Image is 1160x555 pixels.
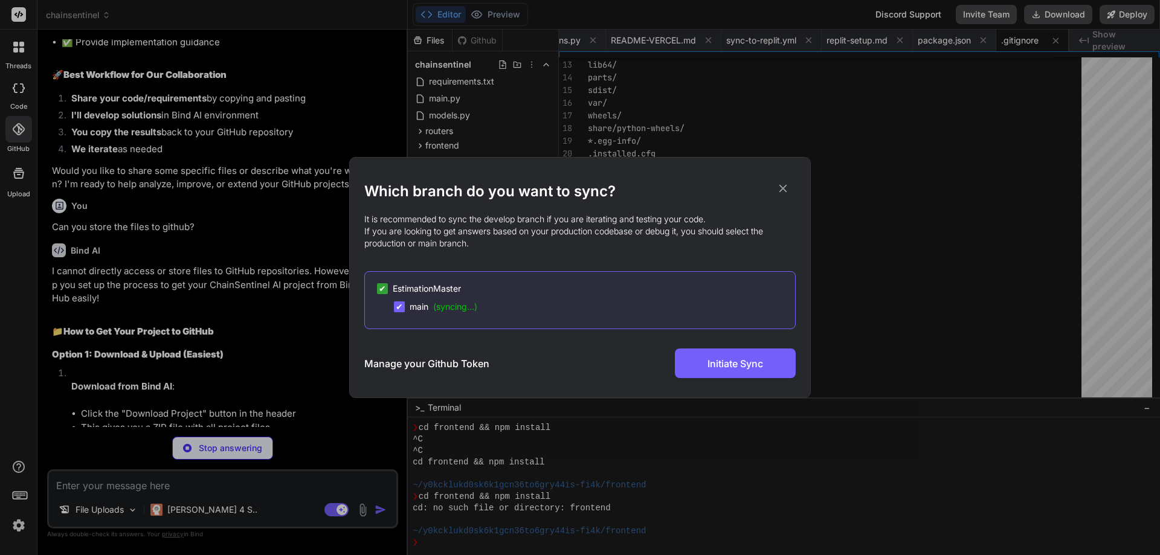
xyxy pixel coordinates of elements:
span: ✔ [396,301,403,313]
h2: Which branch do you want to sync? [364,182,796,201]
span: main [410,301,477,313]
span: ✔ [379,283,386,295]
span: EstimationMaster [393,283,461,295]
button: Initiate Sync [675,348,796,378]
span: (syncing...) [433,301,477,312]
span: Initiate Sync [707,356,763,371]
h3: Manage your Github Token [364,356,489,371]
p: It is recommended to sync the develop branch if you are iterating and testing your code. If you a... [364,213,796,249]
